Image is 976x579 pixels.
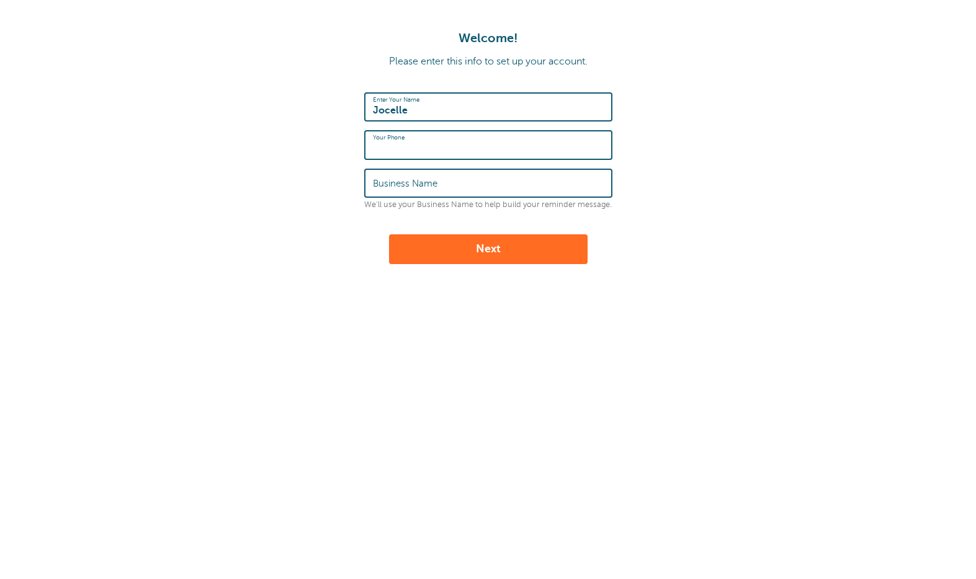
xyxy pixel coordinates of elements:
p: We'll use your Business Name to help build your reminder message. [364,200,612,210]
label: Business Name [373,178,437,189]
h1: Welcome! [12,31,964,46]
button: Next [389,234,588,264]
label: Your Phone [373,134,405,141]
p: Please enter this info to set up your account. [12,56,964,68]
label: Enter Your Name [373,96,419,104]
